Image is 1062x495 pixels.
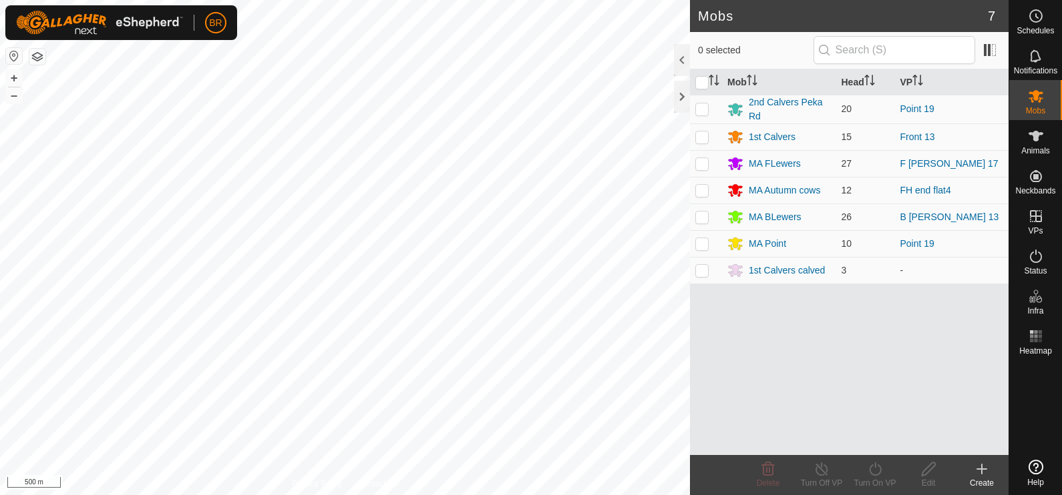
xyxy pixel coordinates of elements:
[6,87,22,103] button: –
[955,477,1009,489] div: Create
[900,158,999,169] a: F [PERSON_NAME] 17
[6,70,22,86] button: +
[1027,478,1044,486] span: Help
[842,238,852,249] span: 10
[988,6,995,26] span: 7
[16,11,183,35] img: Gallagher Logo
[747,77,757,87] p-sorticon: Activate to sort
[1014,67,1057,75] span: Notifications
[902,477,955,489] div: Edit
[1024,267,1047,275] span: Status
[757,478,780,488] span: Delete
[1019,347,1052,355] span: Heatmap
[709,77,719,87] p-sorticon: Activate to sort
[749,183,820,197] div: MA Autumn cows
[842,131,852,142] span: 15
[895,69,1009,95] th: VP
[864,77,875,87] p-sorticon: Activate to sort
[749,157,801,171] div: MA FLewers
[842,158,852,169] span: 27
[1027,307,1043,315] span: Infra
[795,477,848,489] div: Turn Off VP
[358,478,397,490] a: Contact Us
[900,238,934,249] a: Point 19
[1028,227,1043,235] span: VPs
[698,43,814,57] span: 0 selected
[722,69,836,95] th: Mob
[912,77,923,87] p-sorticon: Activate to sort
[814,36,975,64] input: Search (S)
[1009,454,1062,492] a: Help
[292,478,342,490] a: Privacy Policy
[900,211,999,222] a: B [PERSON_NAME] 13
[1017,27,1054,35] span: Schedules
[900,185,951,195] a: FH end flat4
[749,264,825,278] div: 1st Calvers calved
[842,265,847,276] span: 3
[1026,107,1045,115] span: Mobs
[6,48,22,64] button: Reset Map
[209,16,222,30] span: BR
[900,131,935,142] a: Front 13
[1021,147,1050,155] span: Animals
[749,95,831,123] div: 2nd Calvers Peka Rd
[749,130,795,144] div: 1st Calvers
[749,237,786,251] div: MA Point
[29,49,45,65] button: Map Layers
[895,257,1009,284] td: -
[698,8,988,24] h2: Mobs
[842,185,852,195] span: 12
[848,477,902,489] div: Turn On VP
[836,69,895,95] th: Head
[842,211,852,222] span: 26
[1015,187,1055,195] span: Neckbands
[900,103,934,114] a: Point 19
[749,210,802,224] div: MA BLewers
[842,103,852,114] span: 20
